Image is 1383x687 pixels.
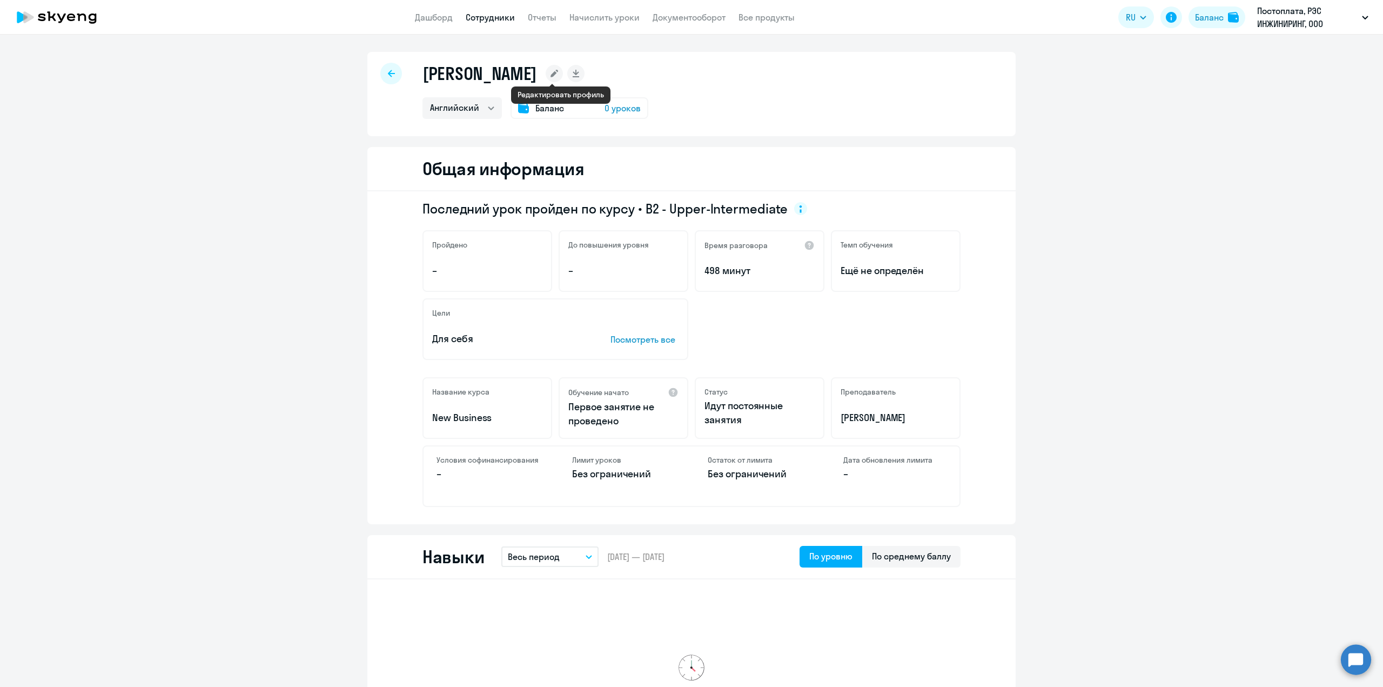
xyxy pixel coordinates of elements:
a: Дашборд [415,12,453,23]
p: Для себя [432,332,577,346]
h2: Общая информация [422,158,584,179]
img: no-data [679,655,704,681]
h5: Название курса [432,387,489,397]
h4: Лимит уроков [572,455,675,465]
p: Без ограничений [572,467,675,481]
h4: Условия софинансирования [437,455,540,465]
h2: Навыки [422,546,484,568]
a: Сотрудники [466,12,515,23]
button: Балансbalance [1189,6,1245,28]
p: – [437,467,540,481]
button: Постоплата, РЭС ИНЖИНИРИНГ, ООО [1252,4,1374,30]
h1: [PERSON_NAME] [422,63,537,84]
span: Баланс [535,102,564,115]
h5: Преподаватель [841,387,896,397]
h4: Дата обновления лимита [843,455,946,465]
h5: Темп обучения [841,240,893,250]
span: Ещё не определён [841,264,951,278]
h5: Время разговора [704,241,768,250]
p: [PERSON_NAME] [841,411,951,425]
span: 0 уроков [605,102,641,115]
p: 498 минут [704,264,815,278]
span: [DATE] — [DATE] [607,551,664,563]
h5: Пройдено [432,240,467,250]
h5: Статус [704,387,728,397]
h5: До повышения уровня [568,240,649,250]
span: Последний урок пройден по курсу • B2 - Upper-Intermediate [422,200,788,217]
img: balance [1228,12,1239,23]
a: Все продукты [739,12,795,23]
p: Посмотреть все [610,333,679,346]
span: RU [1126,11,1136,24]
a: Документооборот [653,12,726,23]
h4: Остаток от лимита [708,455,811,465]
p: Первое занятие не проведено [568,400,679,428]
div: По уровню [809,550,852,563]
a: Начислить уроки [569,12,640,23]
p: – [432,264,542,278]
p: – [843,467,946,481]
p: Весь период [508,550,560,563]
button: RU [1118,6,1154,28]
button: Весь период [501,546,599,567]
div: Баланс [1195,11,1224,24]
h5: Обучение начато [568,388,629,397]
p: Без ограничений [708,467,811,481]
p: Постоплата, РЭС ИНЖИНИРИНГ, ООО [1257,4,1358,30]
div: Редактировать профиль [518,90,604,99]
div: По среднему баллу [872,550,951,563]
p: Идут постоянные занятия [704,399,815,427]
p: – [568,264,679,278]
p: New Business [432,411,542,425]
a: Отчеты [528,12,556,23]
h5: Цели [432,308,450,318]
